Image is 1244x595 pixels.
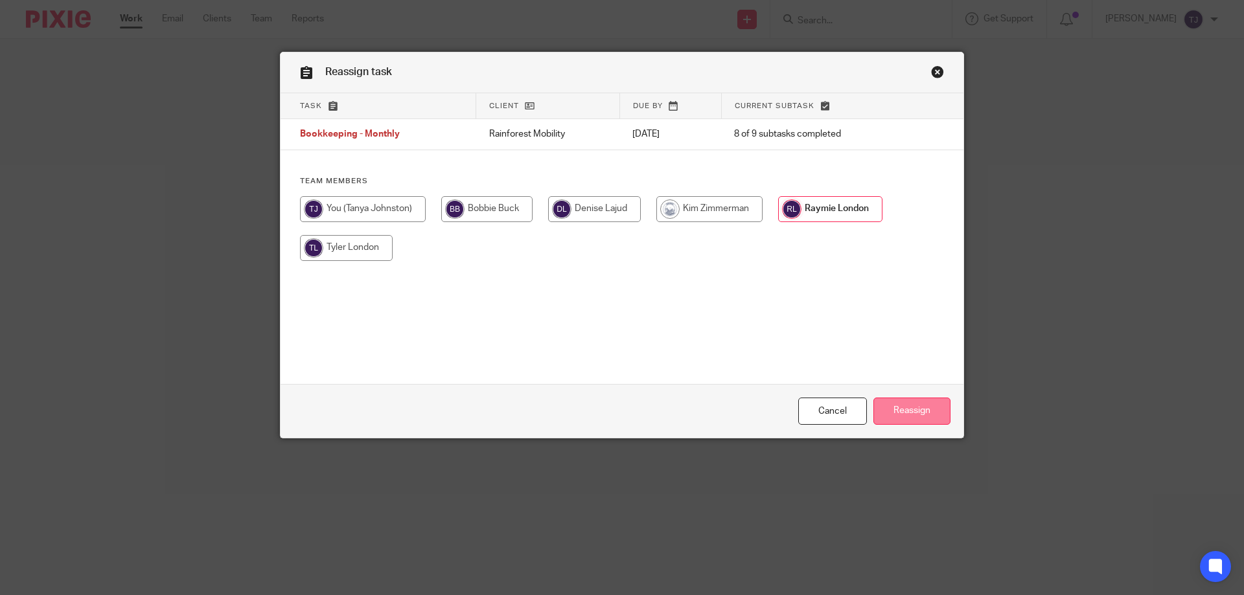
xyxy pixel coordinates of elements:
input: Reassign [873,398,950,425]
span: Task [300,102,322,109]
p: Rainforest Mobility [489,128,607,140]
span: Client [489,102,519,109]
h4: Team members [300,176,944,186]
span: Due by [633,102,663,109]
span: Current subtask [735,102,814,109]
td: 8 of 9 subtasks completed [721,119,908,150]
span: Bookkeeping - Monthly [300,130,400,139]
a: Close this dialog window [798,398,867,425]
a: Close this dialog window [931,65,944,83]
span: Reassign task [325,67,392,77]
p: [DATE] [632,128,708,140]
